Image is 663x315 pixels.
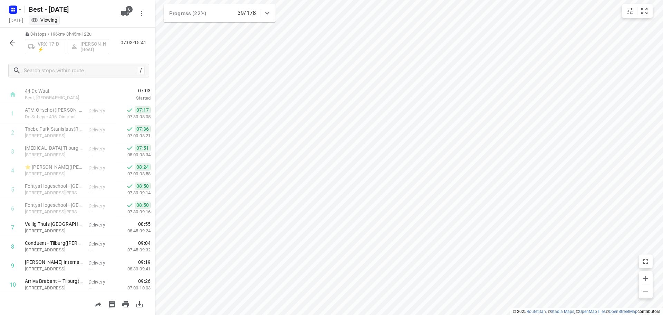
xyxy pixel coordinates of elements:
[135,126,151,132] span: 07:36
[138,240,151,247] span: 09:04
[135,164,151,170] span: 08:24
[579,309,606,314] a: OpenMapTiles
[622,4,653,18] div: small contained button group
[116,209,151,215] p: 07:30-09:16
[11,148,14,155] div: 3
[126,126,133,132] svg: Done
[11,243,14,250] div: 8
[25,106,83,113] p: ATM Oirschot(Jasper van Agt)
[105,87,151,94] span: 07:03
[116,266,151,272] p: 08:30-09:41
[88,286,92,291] span: —
[116,151,151,158] p: 08:00-08:34
[105,95,151,102] p: Started
[24,65,137,76] input: Search stops within route
[25,259,83,266] p: Michael Page International B.V. - Tilburg(Elaha Habib / Sue Ip-Choi)
[88,259,114,266] p: Delivery
[80,31,81,37] span: •
[88,133,92,139] span: —
[11,129,14,136] div: 2
[88,191,92,196] span: —
[25,132,83,139] p: Kloosterdreef 3, Moergestel
[88,278,114,285] p: Delivery
[88,107,114,114] p: Delivery
[116,247,151,253] p: 07:45-09:32
[609,309,637,314] a: OpenStreetMap
[88,152,92,158] span: —
[25,113,83,120] p: De Scheper 406, Oirschot
[25,126,83,132] p: Thebe Park Stanislaus(Roos)
[133,300,146,307] span: Download route
[81,31,92,37] span: 122u
[116,285,151,291] p: 07:00-10:03
[25,266,83,272] p: Stationsstraat 14a, Tilburg
[25,94,97,101] p: Best, [GEOGRAPHIC_DATA]
[238,9,256,17] p: 39/178
[126,202,133,209] svg: Done
[116,189,151,196] p: 07:30-09:14
[25,221,83,228] p: Veilig Thuis Midden-Brabant(Margit Dekkers)
[25,164,83,170] p: ⭐ ETZ Elisabeth(Tessa Hofstra)
[88,267,92,272] span: —
[91,300,105,307] span: Share route
[11,224,14,231] div: 7
[119,300,133,307] span: Print route
[551,309,574,314] a: Stadia Maps
[169,10,206,17] span: Progress (22%)
[138,259,151,266] span: 09:19
[25,183,83,189] p: Fontys Hogeschool - Tilburg(Karin Franken)
[11,186,14,193] div: 5
[25,209,83,215] p: Professor Goossenslaan 1, Tilburg
[118,7,132,20] button: 6
[116,132,151,139] p: 07:00-08:21
[88,240,114,247] p: Delivery
[11,205,14,212] div: 6
[25,31,109,38] p: 34 stops • 196km • 8h45m
[11,167,14,174] div: 4
[135,183,151,189] span: 08:50
[88,210,92,215] span: —
[88,183,114,190] p: Delivery
[135,202,151,209] span: 08:50
[11,110,14,117] div: 1
[135,106,151,113] span: 07:17
[138,278,151,285] span: 09:26
[88,202,114,209] p: Delivery
[88,221,114,228] p: Delivery
[105,300,119,307] span: Print shipping labels
[25,240,83,247] p: Conduent - Tilburg(Nancy Janssens)
[135,7,148,20] button: More
[10,281,16,288] div: 10
[527,309,546,314] a: Routetitan
[25,145,83,151] p: Renova Tilburg BV (Bob van Weegberg)
[513,309,660,314] li: © 2025 , © , © © contributors
[137,67,145,74] div: /
[637,4,651,18] button: Fit zoom
[88,229,92,234] span: —
[623,4,637,18] button: Map settings
[25,189,83,196] p: [STREET_ADDRESS][PERSON_NAME]
[11,262,14,269] div: 9
[25,278,83,285] p: Arriva Brabant – Tilburg(Yvonne Kuijpers)
[88,145,114,152] p: Delivery
[25,87,97,94] p: 44 De Waal
[25,202,83,209] p: Fontys Hogeschool - Tilburg(Karin Franken)
[88,114,92,120] span: —
[116,170,151,177] p: 07:00-08:58
[88,164,114,171] p: Delivery
[164,4,276,22] div: Progress (22%)39/178
[121,39,149,46] p: 07:03-15:41
[126,6,133,13] span: 6
[88,126,114,133] p: Delivery
[88,172,92,177] span: —
[126,106,133,113] svg: Done
[116,113,151,120] p: 07:30-08:05
[116,228,151,234] p: 08:45-09:24
[138,221,151,228] span: 08:55
[31,17,57,24] div: You are currently in view mode. To make any changes, go to edit project.
[126,183,133,189] svg: Done
[25,285,83,291] p: Insulindestraat 9, Tilburg
[25,170,83,177] p: Hilvarenbeekse Weg 60, Tilburg
[88,248,92,253] span: —
[25,247,83,253] p: Stationsstraat 20, Tilburg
